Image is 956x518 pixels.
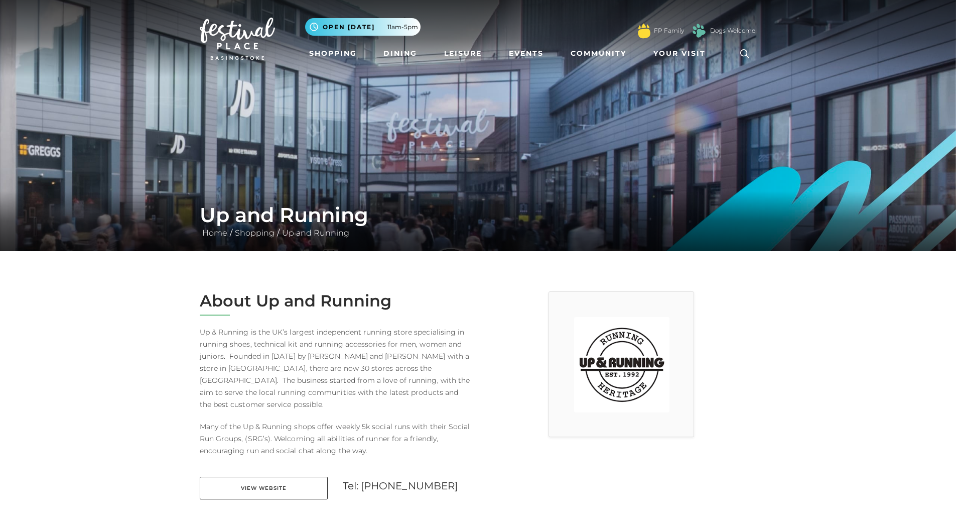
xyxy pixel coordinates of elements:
span: 11am-5pm [387,23,418,32]
a: Leisure [440,44,486,63]
a: Tel: [PHONE_NUMBER] [343,480,458,492]
a: Home [200,228,230,238]
span: Your Visit [653,48,706,59]
a: Your Visit [649,44,715,63]
a: Shopping [232,228,277,238]
img: Festival Place Logo [200,18,275,60]
a: FP Family [654,26,684,35]
a: Up and Running [280,228,352,238]
a: View Website [200,477,328,499]
a: Events [505,44,548,63]
a: Dining [379,44,421,63]
a: Community [567,44,630,63]
h2: About Up and Running [200,291,471,310]
img: Up & Running at Festival Place [574,317,669,412]
h1: Up and Running [200,203,757,227]
p: Many of the Up & Running shops offer weekly 5k social runs with their Social Run Groups, (SRG’s).... [200,421,471,457]
p: Up & Running is the UK’s largest independent running store specialising in running shoes, technic... [200,326,471,410]
a: Shopping [305,44,361,63]
div: / / [192,203,764,239]
a: Dogs Welcome! [710,26,757,35]
button: Open [DATE] 11am-5pm [305,18,421,36]
span: Open [DATE] [323,23,375,32]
